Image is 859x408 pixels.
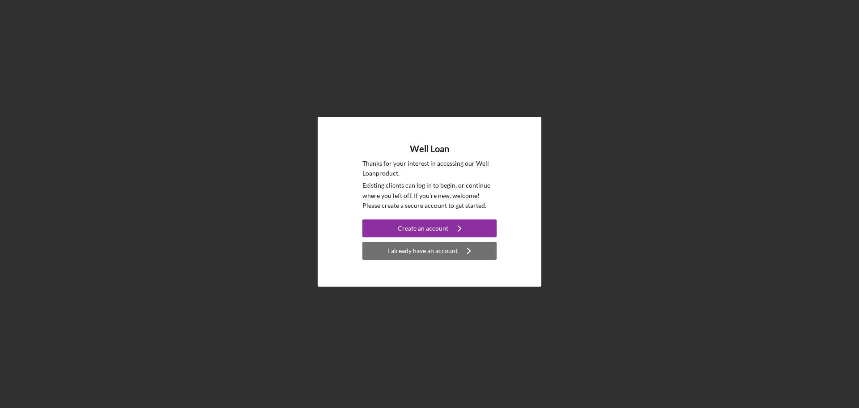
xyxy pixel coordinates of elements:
[398,219,448,237] div: Create an account
[362,219,497,240] a: Create an account
[362,159,497,179] p: Thanks for your interest in accessing our Well Loan product.
[362,242,497,260] button: I already have an account
[388,242,458,260] div: I already have an account
[362,180,497,210] p: Existing clients can log in to begin, or continue where you left off. If you're new, welcome! Ple...
[362,219,497,237] button: Create an account
[410,144,449,154] h4: Well Loan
